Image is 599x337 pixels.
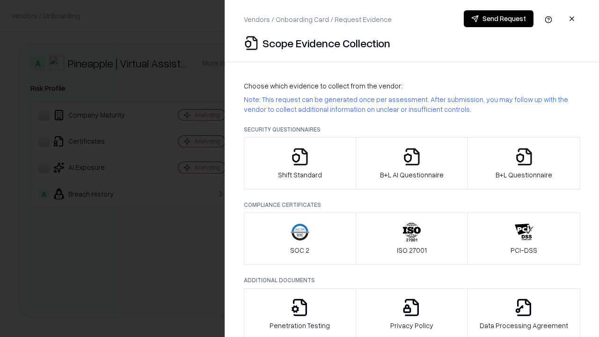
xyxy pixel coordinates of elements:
p: B+L AI Questionnaire [380,170,444,180]
button: PCI-DSS [468,212,580,265]
p: Data Processing Agreement [480,321,568,330]
p: Scope Evidence Collection [263,36,390,51]
button: ISO 27001 [356,212,468,265]
p: Privacy Policy [390,321,433,330]
p: PCI-DSS [511,245,537,255]
p: Additional Documents [244,276,580,284]
p: ISO 27001 [397,245,427,255]
p: B+L Questionnaire [496,170,552,180]
p: Shift Standard [278,170,322,180]
p: SOC 2 [290,245,309,255]
p: Penetration Testing [270,321,330,330]
button: SOC 2 [244,212,356,265]
p: Choose which evidence to collect from the vendor: [244,81,580,91]
p: Security Questionnaires [244,125,580,133]
button: B+L AI Questionnaire [356,137,468,190]
button: Send Request [464,10,533,27]
p: Note: This request can be generated once per assessment. After submission, you may follow up with... [244,95,580,114]
p: Compliance Certificates [244,201,580,209]
p: Vendors / Onboarding Card / Request Evidence [244,15,392,24]
button: B+L Questionnaire [468,137,580,190]
button: Shift Standard [244,137,356,190]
